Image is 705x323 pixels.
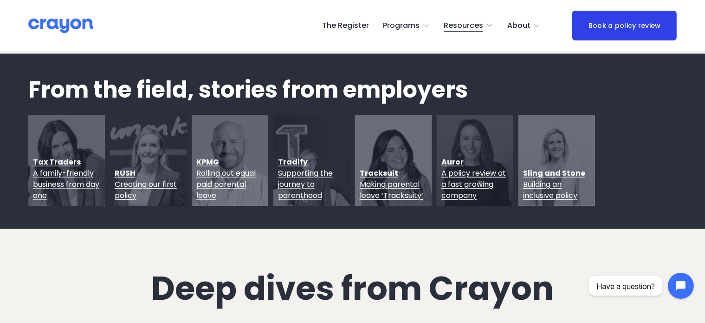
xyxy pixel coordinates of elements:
[33,168,99,201] a: A family-friendly business from day one
[137,271,568,306] h1: Deep dives from Crayon
[507,19,530,33] span: About
[441,157,464,167] a: Auror
[523,168,585,178] strong: Sling and Stone
[322,18,369,33] a: The Register
[383,18,430,33] a: folder dropdown
[383,19,420,33] span: Programs
[360,179,423,201] a: Making parental leave ‘Tracksuity’
[196,157,256,201] a: KPMGRolling out equal paid parental leave
[196,157,219,167] strong: KPMG
[115,168,136,178] a: RUSH
[572,11,677,41] a: Book a policy review
[360,168,398,178] a: Tracksuit
[278,157,308,167] strong: Tradify
[441,168,506,201] a: A policy review at a fast growing company
[523,168,585,201] a: Sling and StoneBuilding an inclusive policy
[278,157,333,201] a: TradifySupporting the journey to parenthood
[28,77,677,102] h2: From the field, stories from employers
[28,18,93,34] img: Crayon
[444,18,493,33] a: folder dropdown
[33,157,81,167] a: Tax Traders
[444,19,483,33] span: Resources
[523,179,577,201] span: Building an inclusive policy
[507,18,541,33] a: folder dropdown
[115,179,177,201] a: Creating our first policy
